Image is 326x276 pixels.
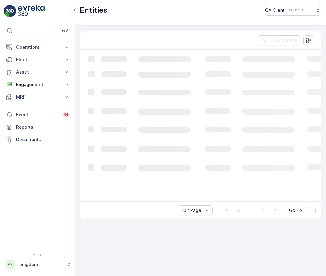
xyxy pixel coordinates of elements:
button: PPpingdom [4,258,72,271]
p: MRF [16,94,60,100]
div: PP [5,260,15,269]
button: MRF [4,91,72,103]
button: Asset [4,66,72,78]
button: Operations [4,41,72,53]
button: Fleet [4,53,72,66]
p: ( +03:00 ) [287,8,303,13]
p: Operations [16,44,60,50]
p: Engagement [16,81,60,88]
p: pingdom [19,261,64,268]
a: Reports [4,121,72,133]
p: Clear Filters [270,37,297,44]
p: Reports [16,124,70,130]
p: Documents [16,136,70,143]
span: v 1.51.1 [4,253,72,257]
button: Clear Filters [258,35,301,45]
a: Documents [4,133,72,146]
p: Entities [80,5,107,15]
p: Events [16,112,58,118]
p: ⌘B [62,28,68,33]
img: logo_light-DOdMpM7g.png [18,5,45,17]
p: Asset [16,69,60,75]
button: QA Client(+03:00) [265,5,321,16]
p: QA Client [265,7,285,13]
p: Fleet [16,57,60,63]
button: Engagement [4,78,72,91]
p: 34 [63,112,69,117]
img: logo [4,5,16,17]
span: Go To [289,207,302,214]
a: Events34 [4,108,72,121]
